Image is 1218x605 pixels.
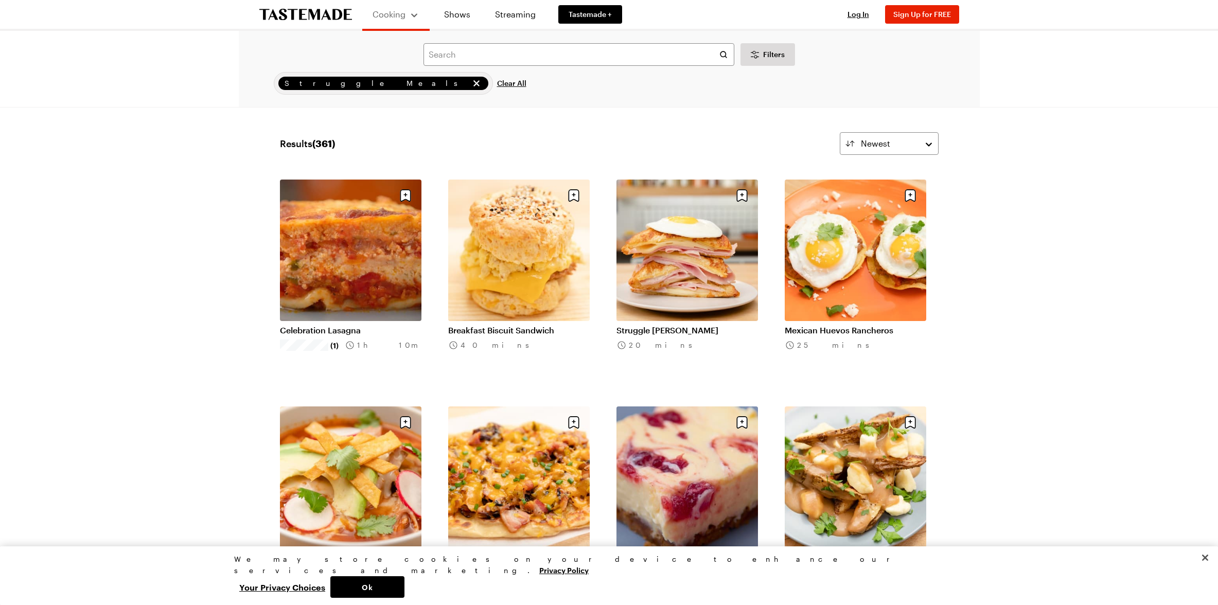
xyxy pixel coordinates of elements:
button: Save recipe [396,413,415,432]
a: Celebration Lasagna [280,325,421,335]
span: Struggle Meals [285,78,469,89]
button: Save recipe [564,413,584,432]
button: Ok [330,576,404,598]
button: Desktop filters [740,43,795,66]
button: Close [1194,546,1216,569]
a: To Tastemade Home Page [259,9,352,21]
button: Save recipe [396,186,415,205]
a: Tastemade + [558,5,622,24]
a: Mexican Huevos Rancheros [785,325,926,335]
button: Newest [840,132,939,155]
span: Clear All [497,78,526,88]
div: Privacy [234,554,975,598]
button: Save recipe [732,413,752,432]
span: Results [280,136,335,151]
span: Log In [848,10,869,19]
button: Save recipe [564,186,584,205]
a: More information about your privacy, opens in a new tab [539,565,589,575]
button: Log In [838,9,879,20]
button: Sign Up for FREE [885,5,959,24]
a: Struggle [PERSON_NAME] [616,325,758,335]
span: Tastemade + [569,9,612,20]
span: Filters [763,49,785,60]
button: Clear All [497,72,526,95]
button: Save recipe [901,186,920,205]
span: Cooking [373,9,405,19]
div: We may store cookies on your device to enhance our services and marketing. [234,554,975,576]
button: Your Privacy Choices [234,576,330,598]
span: Newest [861,137,890,150]
a: Breakfast Biscuit Sandwich [448,325,590,335]
button: Cooking [373,4,419,25]
span: Sign Up for FREE [893,10,951,19]
button: Save recipe [901,413,920,432]
button: Save recipe [732,186,752,205]
button: remove Struggle Meals [471,78,482,89]
span: ( 361 ) [312,138,335,149]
